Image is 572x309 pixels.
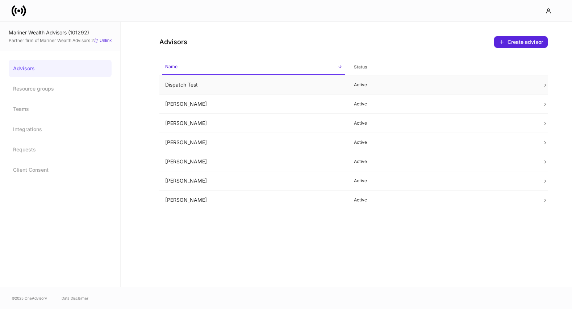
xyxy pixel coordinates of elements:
a: Mariner Wealth Advisors 2 [40,38,94,43]
button: Create advisor [494,36,548,48]
h6: Status [354,63,367,70]
p: Active [354,159,531,164]
p: Active [354,139,531,145]
span: © 2025 OneAdvisory [12,295,47,301]
p: Active [354,101,531,107]
a: Integrations [9,121,112,138]
td: Dispatch Test [159,75,348,95]
span: Name [162,59,345,75]
h4: Advisors [159,38,187,46]
td: [PERSON_NAME] [159,171,348,191]
td: [PERSON_NAME] [159,114,348,133]
a: Requests [9,141,112,158]
button: Unlink [94,38,112,43]
a: Data Disclaimer [62,295,88,301]
td: [PERSON_NAME] [159,191,348,210]
td: [PERSON_NAME] [159,95,348,114]
td: [PERSON_NAME] [159,152,348,171]
p: Active [354,178,531,184]
a: Advisors [9,60,112,77]
p: Active [354,120,531,126]
a: Client Consent [9,161,112,179]
div: Create advisor [508,38,543,46]
p: Active [354,197,531,203]
a: Resource groups [9,80,112,97]
span: Status [351,60,534,75]
span: Partner firm of [9,38,94,43]
div: Mariner Wealth Advisors (101292) [9,29,112,36]
a: Teams [9,100,112,118]
p: Active [354,82,531,88]
td: [PERSON_NAME] [159,133,348,152]
h6: Name [165,63,178,70]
